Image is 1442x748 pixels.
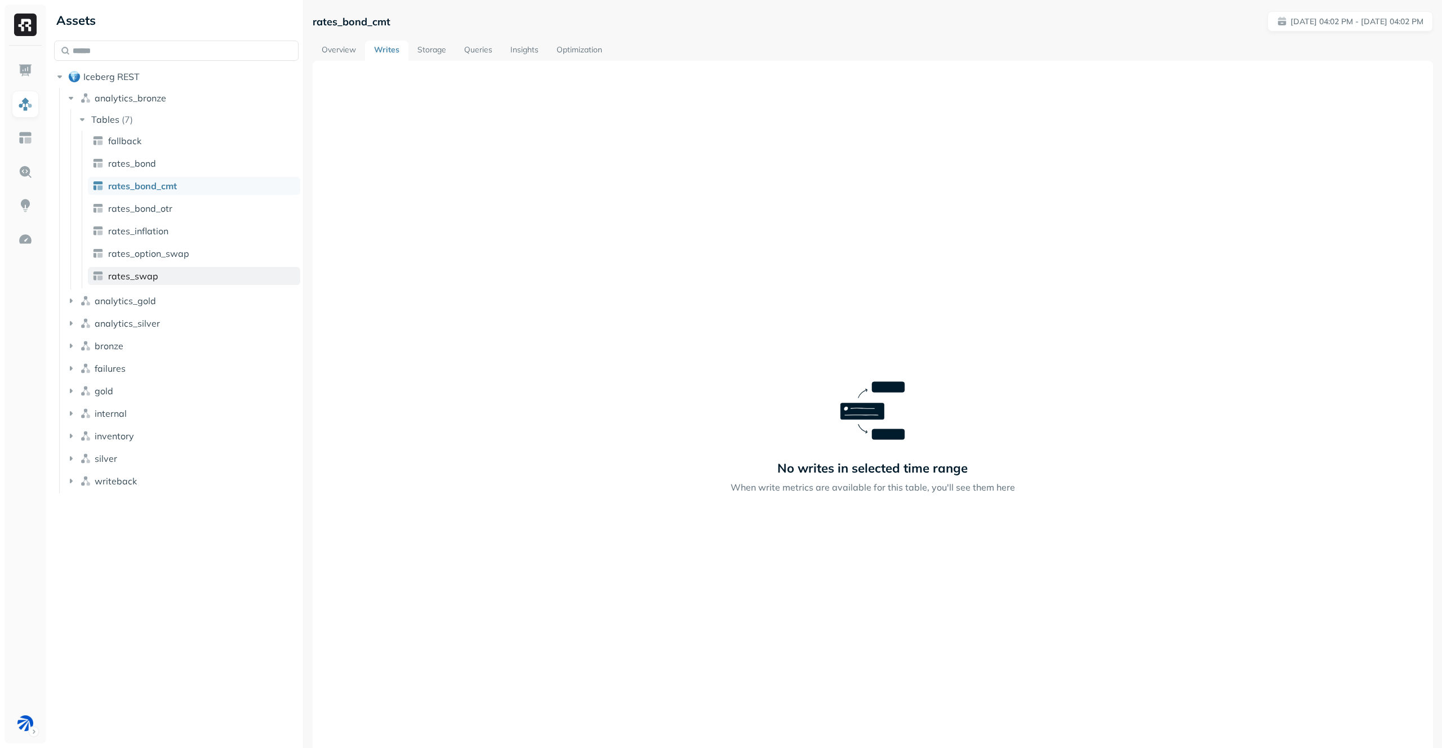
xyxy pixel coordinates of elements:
p: rates_bond_cmt [313,15,390,28]
a: Insights [501,41,548,61]
span: rates_swap [108,270,158,282]
span: rates_inflation [108,225,168,237]
button: inventory [65,427,299,445]
button: analytics_gold [65,292,299,310]
img: namespace [80,430,91,442]
img: Assets [18,97,33,112]
a: rates_bond [88,154,300,172]
img: table [92,225,104,237]
img: Insights [18,198,33,213]
span: Iceberg REST [83,71,140,82]
span: silver [95,453,117,464]
span: rates_option_swap [108,248,189,259]
a: Overview [313,41,365,61]
img: table [92,248,104,259]
span: failures [95,363,126,374]
img: table [92,203,104,214]
a: Queries [455,41,501,61]
span: rates_bond_otr [108,203,172,214]
img: BAM [17,715,33,731]
button: bronze [65,337,299,355]
img: Optimization [18,232,33,247]
span: analytics_bronze [95,92,166,104]
a: rates_swap [88,267,300,285]
a: rates_inflation [88,222,300,240]
button: internal [65,404,299,422]
button: Iceberg REST [54,68,299,86]
button: analytics_silver [65,314,299,332]
img: Ryft [14,14,37,36]
span: analytics_silver [95,318,160,329]
span: writeback [95,475,137,487]
button: analytics_bronze [65,89,299,107]
img: root [69,71,80,82]
span: rates_bond [108,158,156,169]
span: inventory [95,430,134,442]
button: silver [65,449,299,467]
img: namespace [80,318,91,329]
img: Dashboard [18,63,33,78]
span: fallback [108,135,141,146]
img: Query Explorer [18,164,33,179]
img: namespace [80,295,91,306]
img: Asset Explorer [18,131,33,145]
button: failures [65,359,299,377]
button: gold [65,382,299,400]
a: fallback [88,132,300,150]
span: Tables [91,114,119,125]
img: namespace [80,475,91,487]
p: No writes in selected time range [777,460,968,476]
button: [DATE] 04:02 PM - [DATE] 04:02 PM [1267,11,1433,32]
a: rates_bond_cmt [88,177,300,195]
img: namespace [80,453,91,464]
p: [DATE] 04:02 PM - [DATE] 04:02 PM [1290,16,1423,27]
p: When write metrics are available for this table, you'll see them here [731,480,1015,494]
img: table [92,158,104,169]
span: rates_bond_cmt [108,180,177,192]
a: Optimization [548,41,611,61]
a: rates_bond_otr [88,199,300,217]
img: table [92,135,104,146]
img: namespace [80,408,91,419]
img: table [92,180,104,192]
img: namespace [80,363,91,374]
span: analytics_gold [95,295,156,306]
span: bronze [95,340,123,351]
div: Assets [54,11,299,29]
img: namespace [80,92,91,104]
p: ( 7 ) [122,114,133,125]
a: Writes [365,41,408,61]
span: gold [95,385,113,397]
button: Tables(7) [77,110,300,128]
img: namespace [80,340,91,351]
img: namespace [80,385,91,397]
a: Storage [408,41,455,61]
span: internal [95,408,127,419]
a: rates_option_swap [88,244,300,262]
button: writeback [65,472,299,490]
img: table [92,270,104,282]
